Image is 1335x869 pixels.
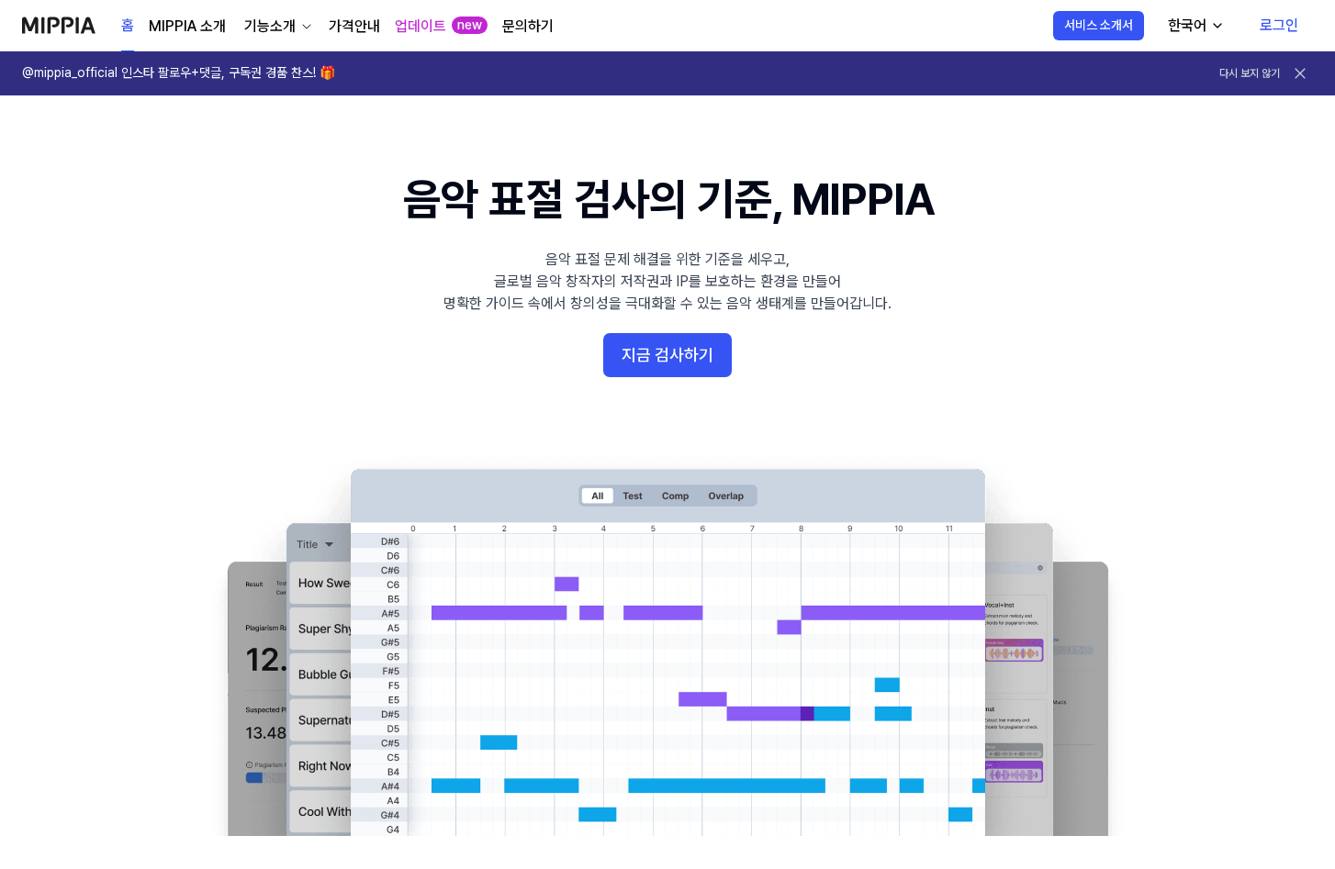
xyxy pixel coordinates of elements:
a: MIPPIA 소개 [149,16,226,38]
h1: @mippia_official 인스타 팔로우+댓글, 구독권 경품 찬스! 🎁 [22,64,335,83]
button: 한국어 [1153,7,1236,44]
div: new [452,17,488,35]
a: 업데이트 [395,16,446,38]
img: main Image [190,451,1145,836]
div: 한국어 [1164,15,1210,37]
div: 음악 표절 문제 해결을 위한 기준을 세우고, 글로벌 음악 창작자의 저작권과 IP를 보호하는 환경을 만들어 명확한 가이드 속에서 창의성을 극대화할 수 있는 음악 생태계를 만들어... [443,249,892,315]
button: 지금 검사하기 [603,333,732,377]
div: 기능소개 [241,16,299,38]
h1: 음악 표절 검사의 기준, MIPPIA [403,169,933,230]
a: 문의하기 [502,16,554,38]
a: 가격안내 [329,16,380,38]
button: 다시 보지 않기 [1219,66,1280,82]
a: 홈 [121,1,134,51]
button: 기능소개 [241,16,314,38]
button: 서비스 소개서 [1053,11,1144,40]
